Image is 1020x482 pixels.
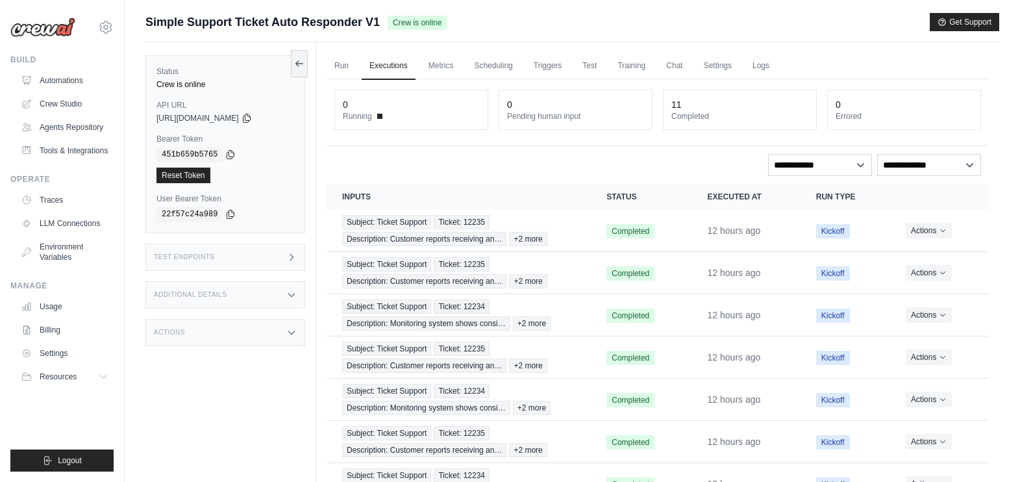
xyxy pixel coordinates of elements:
div: Operate [10,174,114,184]
button: Resources [16,366,114,387]
span: Crew is online [388,16,447,30]
a: LLM Connections [16,213,114,234]
a: Automations [16,70,114,91]
span: Kickoff [816,266,850,281]
span: Completed [606,393,654,407]
a: View execution details for Subject [342,426,575,457]
span: Description: Customer reports receiving an… [342,274,506,288]
span: +2 more [513,316,551,331]
code: 22f57c24a989 [156,207,223,222]
span: Logout [58,455,82,466]
button: Actions for execution [906,223,952,238]
a: Settings [16,343,114,364]
span: +2 more [509,443,547,457]
th: Executed at [692,184,801,210]
span: Ticket: 12235 [434,342,490,356]
label: API URL [156,100,294,110]
span: +2 more [509,274,547,288]
code: 451b659b5765 [156,147,223,162]
a: Environment Variables [16,236,114,268]
div: Manage [10,281,114,291]
button: Actions for execution [906,392,952,407]
button: Logout [10,450,114,472]
time: October 5, 2025 at 22:45 MT [708,352,761,362]
span: Kickoff [816,224,850,238]
a: Traces [16,190,114,210]
span: Subject: Ticket Support [342,257,431,272]
span: +2 more [509,232,547,246]
button: Actions for execution [906,434,952,450]
th: Inputs [327,184,591,210]
a: Settings [696,53,740,80]
span: Description: Customer reports receiving an… [342,359,506,373]
span: Description: Monitoring system shows consi… [342,316,510,331]
span: +2 more [513,401,551,415]
dt: Errored [836,111,973,121]
h3: Additional Details [154,291,227,299]
div: 0 [836,98,841,111]
button: Actions for execution [906,265,952,281]
span: Ticket: 12235 [434,215,490,229]
div: Crew is online [156,79,294,90]
span: Kickoff [816,351,850,365]
a: View execution details for Subject [342,257,575,288]
span: Description: Monitoring system shows consi… [342,401,510,415]
a: Tools & Integrations [16,140,114,161]
a: View execution details for Subject [342,384,575,415]
dt: Pending human input [507,111,644,121]
time: October 5, 2025 at 22:45 MT [708,394,761,405]
span: Subject: Ticket Support [342,384,431,398]
label: User Bearer Token [156,194,294,204]
span: Kickoff [816,309,850,323]
time: October 5, 2025 at 23:08 MT [708,225,761,236]
span: Ticket: 12235 [434,426,490,440]
span: Description: Customer reports receiving an… [342,443,506,457]
a: Reset Token [156,168,210,183]
span: Ticket: 12234 [434,384,490,398]
span: Completed [606,266,654,281]
a: Metrics [421,53,462,80]
a: View execution details for Subject [342,215,575,246]
div: Build [10,55,114,65]
button: Get Support [930,13,999,31]
div: 11 [671,98,682,111]
time: October 5, 2025 at 22:49 MT [708,310,761,320]
span: Completed [606,435,654,450]
a: Billing [16,320,114,340]
span: Running [343,111,372,121]
h3: Actions [154,329,185,336]
span: Ticket: 12235 [434,257,490,272]
a: Test [575,53,604,80]
a: Executions [362,53,416,80]
label: Bearer Token [156,134,294,144]
span: Kickoff [816,393,850,407]
button: Actions for execution [906,307,952,323]
time: October 5, 2025 at 22:32 MT [708,437,761,447]
a: Chat [658,53,690,80]
a: Scheduling [466,53,520,80]
th: Run Type [801,184,890,210]
a: View execution details for Subject [342,299,575,331]
a: View execution details for Subject [342,342,575,373]
span: Completed [606,351,654,365]
th: Status [591,184,691,210]
span: Resources [40,372,77,382]
a: Crew Studio [16,94,114,114]
span: Subject: Ticket Support [342,426,431,440]
a: Agents Repository [16,117,114,138]
dt: Completed [671,111,808,121]
div: 0 [507,98,512,111]
span: Completed [606,309,654,323]
a: Training [610,53,653,80]
span: Kickoff [816,435,850,450]
span: Subject: Ticket Support [342,299,431,314]
span: Description: Customer reports receiving an… [342,232,506,246]
span: Simple Support Ticket Auto Responder V1 [145,13,380,31]
span: Subject: Ticket Support [342,342,431,356]
a: Logs [745,53,777,80]
time: October 5, 2025 at 22:49 MT [708,268,761,278]
a: Usage [16,296,114,317]
span: Ticket: 12234 [434,299,490,314]
img: Logo [10,18,75,37]
label: Status [156,66,294,77]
